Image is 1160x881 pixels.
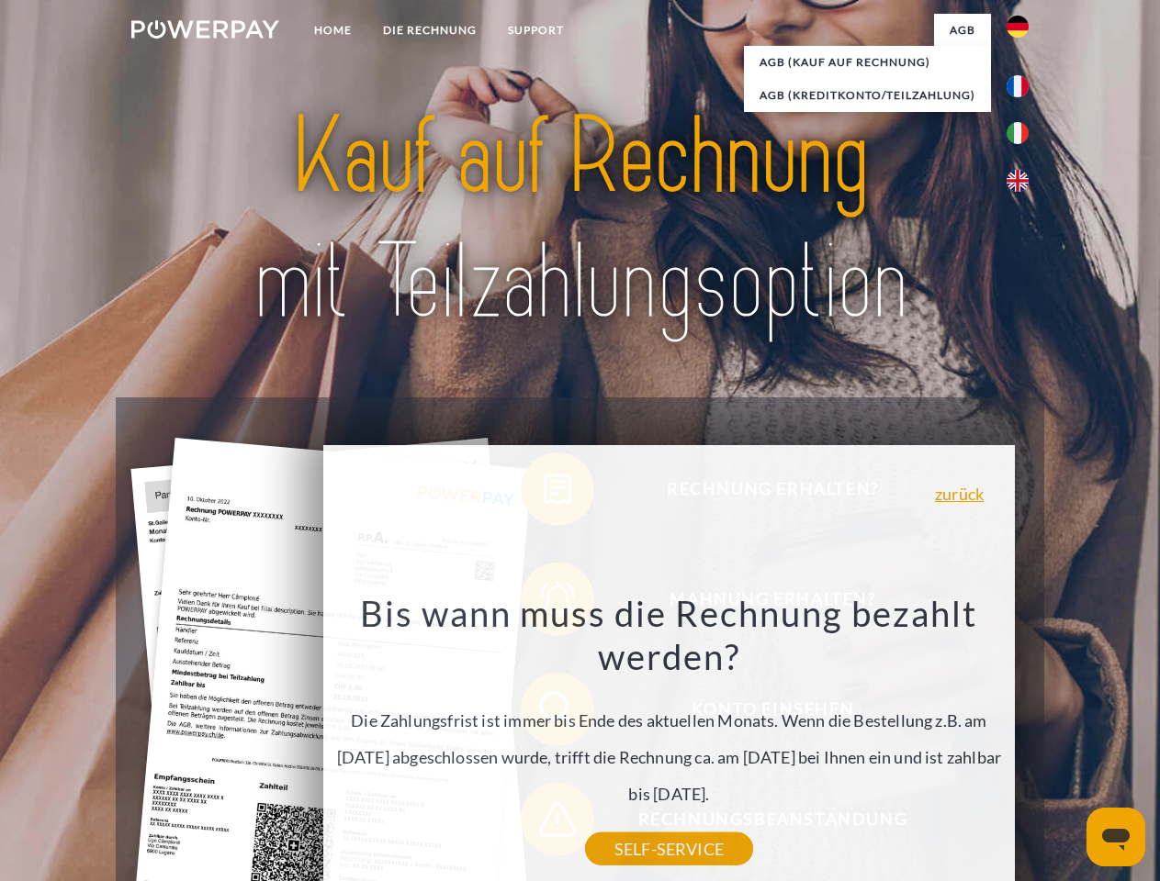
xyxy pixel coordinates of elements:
[334,591,1005,679] h3: Bis wann muss die Rechnung bezahlt werden?
[175,88,985,351] img: title-powerpay_de.svg
[585,832,753,865] a: SELF-SERVICE
[1007,122,1029,144] img: it
[131,20,279,39] img: logo-powerpay-white.svg
[334,591,1005,849] div: Die Zahlungsfrist ist immer bis Ende des aktuellen Monats. Wenn die Bestellung z.B. am [DATE] abg...
[744,79,991,112] a: AGB (Kreditkonto/Teilzahlung)
[744,46,991,79] a: AGB (Kauf auf Rechnung)
[367,14,492,47] a: DIE RECHNUNG
[1087,808,1145,866] iframe: Schaltfläche zum Öffnen des Messaging-Fensters
[1007,170,1029,192] img: en
[492,14,580,47] a: SUPPORT
[298,14,367,47] a: Home
[935,485,984,502] a: zurück
[934,14,991,47] a: agb
[1007,75,1029,97] img: fr
[1007,16,1029,38] img: de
